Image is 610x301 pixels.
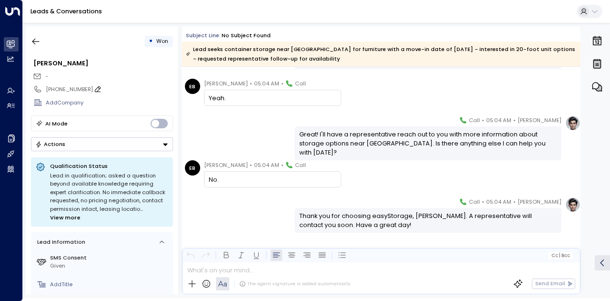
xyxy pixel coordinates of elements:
[156,37,168,45] span: Won
[186,31,221,39] span: Subject Line:
[31,137,173,151] div: Button group with a nested menu
[33,59,173,68] div: [PERSON_NAME]
[254,160,279,170] span: 05:04 AM
[482,197,484,207] span: •
[50,262,170,270] div: Given
[469,115,480,125] span: Call
[486,115,511,125] span: 05:04 AM
[513,197,516,207] span: •
[513,115,516,125] span: •
[281,79,284,88] span: •
[50,214,81,222] span: View more
[486,197,511,207] span: 05:04 AM
[30,7,102,15] a: Leads & Conversations
[281,160,284,170] span: •
[295,79,306,88] span: Call
[209,93,336,103] div: Yeah.
[239,280,350,287] div: The agent signature is added automatically
[565,115,580,131] img: profile-logo.png
[254,79,279,88] span: 05:04 AM
[250,160,252,170] span: •
[469,197,480,207] span: Call
[204,160,248,170] span: [PERSON_NAME]
[548,252,573,259] button: Cc|Bcc
[518,197,561,207] span: [PERSON_NAME]
[200,249,212,261] button: Redo
[565,197,580,212] img: profile-logo.png
[250,79,252,88] span: •
[551,253,570,258] span: Cc Bcc
[222,31,271,40] div: No subject found
[46,99,173,107] div: AddCompany
[482,115,484,125] span: •
[34,238,85,246] div: Lead Information
[186,44,576,63] div: Lead seeks container storage near [GEOGRAPHIC_DATA] for furniture with a move-in date of [DATE] -...
[299,211,557,229] div: Thank you for choosing easyStorage, [PERSON_NAME]. A representative will contact you soon. Have a...
[185,160,200,176] div: EB
[45,73,48,80] span: -
[559,253,560,258] span: |
[185,79,200,94] div: EB
[35,141,65,147] div: Actions
[50,162,168,170] p: Qualification Status
[299,130,557,157] div: Great! I'll have a representative reach out to you with more information about storage options ne...
[45,119,68,128] div: AI Mode
[185,249,196,261] button: Undo
[50,172,168,222] div: Lead in qualification; asked a question beyond available knowledge requiring expert clarification...
[46,85,173,93] div: [PHONE_NUMBER]
[149,34,153,48] div: •
[518,115,561,125] span: [PERSON_NAME]
[50,280,170,289] div: AddTitle
[31,137,173,151] button: Actions
[50,254,170,262] label: SMS Consent
[295,160,306,170] span: Call
[209,175,336,184] div: No.
[204,79,248,88] span: [PERSON_NAME]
